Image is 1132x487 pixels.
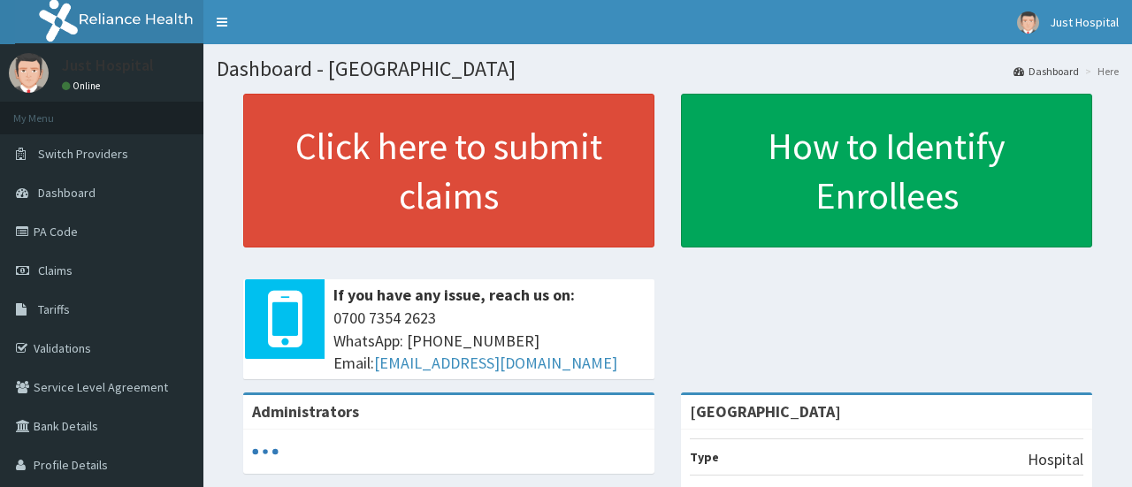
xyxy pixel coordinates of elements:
svg: audio-loading [252,438,279,465]
b: Administrators [252,401,359,422]
a: Dashboard [1013,64,1079,79]
img: User Image [9,53,49,93]
a: [EMAIL_ADDRESS][DOMAIN_NAME] [374,353,617,373]
a: How to Identify Enrollees [681,94,1092,247]
p: Just Hospital [62,57,154,73]
span: Claims [38,263,73,278]
h1: Dashboard - [GEOGRAPHIC_DATA] [217,57,1119,80]
p: Hospital [1028,448,1083,471]
span: Tariffs [38,301,70,317]
span: Just Hospital [1050,14,1119,30]
span: Dashboard [38,185,96,201]
strong: [GEOGRAPHIC_DATA] [690,401,841,422]
span: Switch Providers [38,146,128,162]
a: Online [62,80,104,92]
li: Here [1081,64,1119,79]
b: Type [690,449,719,465]
img: User Image [1017,11,1039,34]
b: If you have any issue, reach us on: [333,285,575,305]
span: 0700 7354 2623 WhatsApp: [PHONE_NUMBER] Email: [333,307,646,375]
a: Click here to submit claims [243,94,654,247]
